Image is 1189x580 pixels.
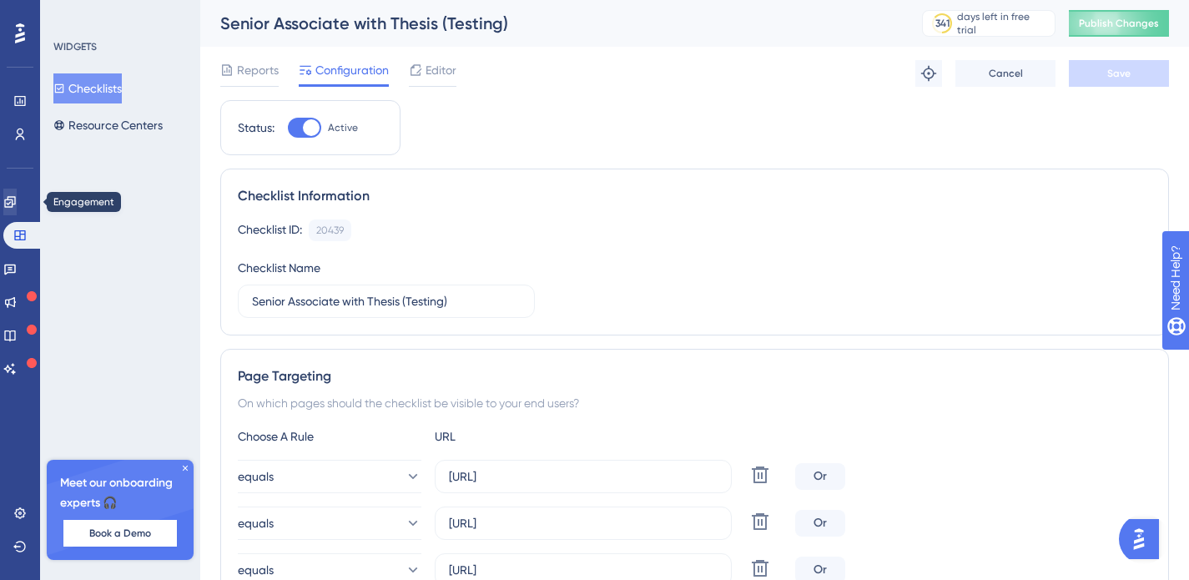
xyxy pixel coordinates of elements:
[53,110,163,140] button: Resource Centers
[238,513,274,533] span: equals
[53,73,122,103] button: Checklists
[426,60,456,80] span: Editor
[238,560,274,580] span: equals
[238,426,421,446] div: Choose A Rule
[39,4,104,24] span: Need Help?
[795,510,845,537] div: Or
[53,40,97,53] div: WIDGETS
[449,467,718,486] input: yourwebsite.com/path
[1069,10,1169,37] button: Publish Changes
[316,224,344,237] div: 20439
[435,426,618,446] div: URL
[237,60,279,80] span: Reports
[1079,17,1159,30] span: Publish Changes
[238,219,302,241] div: Checklist ID:
[252,292,521,310] input: Type your Checklist name
[1119,514,1169,564] iframe: UserGuiding AI Assistant Launcher
[238,460,421,493] button: equals
[238,507,421,540] button: equals
[328,121,358,134] span: Active
[238,393,1151,413] div: On which pages should the checklist be visible to your end users?
[63,520,177,547] button: Book a Demo
[989,67,1023,80] span: Cancel
[449,561,718,579] input: yourwebsite.com/path
[315,60,389,80] span: Configuration
[238,118,275,138] div: Status:
[238,186,1151,206] div: Checklist Information
[935,17,950,30] div: 341
[60,473,180,513] span: Meet our onboarding experts 🎧
[795,463,845,490] div: Or
[238,467,274,487] span: equals
[955,60,1055,87] button: Cancel
[220,12,880,35] div: Senior Associate with Thesis (Testing)
[238,366,1151,386] div: Page Targeting
[238,258,320,278] div: Checklist Name
[1107,67,1131,80] span: Save
[957,10,1050,37] div: days left in free trial
[449,514,718,532] input: yourwebsite.com/path
[89,527,151,540] span: Book a Demo
[1069,60,1169,87] button: Save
